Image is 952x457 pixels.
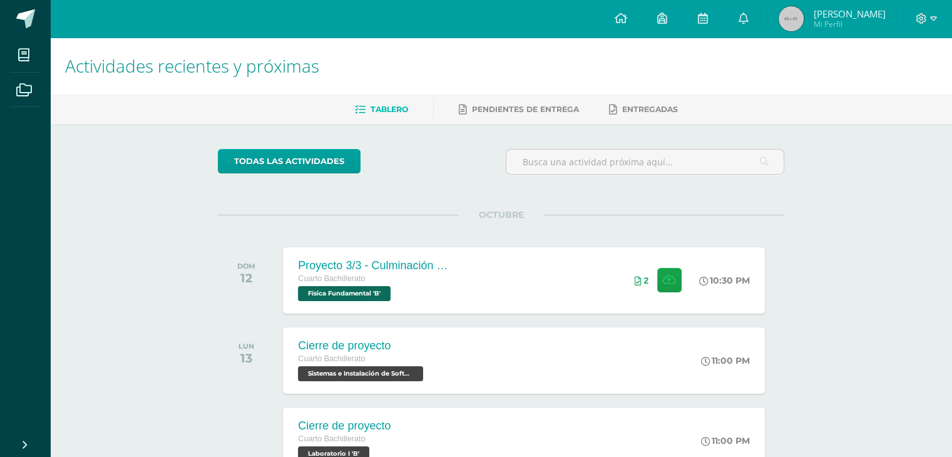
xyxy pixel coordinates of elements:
div: DOM [237,262,255,270]
div: 12 [237,270,255,285]
img: 45x45 [779,6,804,31]
span: OCTUBRE [459,209,544,220]
span: Cuarto Bachillerato [298,434,365,443]
input: Busca una actividad próxima aquí... [506,150,784,174]
span: [PERSON_NAME] [813,8,885,20]
div: 13 [238,351,254,366]
div: 11:00 PM [701,435,750,446]
div: 10:30 PM [699,275,750,286]
span: Entregadas [622,105,678,114]
a: todas las Actividades [218,149,361,173]
span: Cuarto Bachillerato [298,274,365,283]
a: Tablero [355,100,408,120]
div: LUN [238,342,254,351]
div: Cierre de proyecto [298,419,391,433]
div: Cierre de proyecto [298,339,426,352]
span: Actividades recientes y próximas [65,54,319,78]
a: Entregadas [609,100,678,120]
div: Proyecto 3/3 - Culminación y Presentación [298,259,448,272]
span: Sistemas e Instalación de Software 'B' [298,366,423,381]
span: Física Fundamental 'B' [298,286,391,301]
span: Pendientes de entrega [472,105,579,114]
span: 2 [643,275,648,285]
div: 11:00 PM [701,355,750,366]
span: Mi Perfil [813,19,885,29]
span: Tablero [371,105,408,114]
a: Pendientes de entrega [459,100,579,120]
div: Archivos entregados [634,275,648,285]
span: Cuarto Bachillerato [298,354,365,363]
